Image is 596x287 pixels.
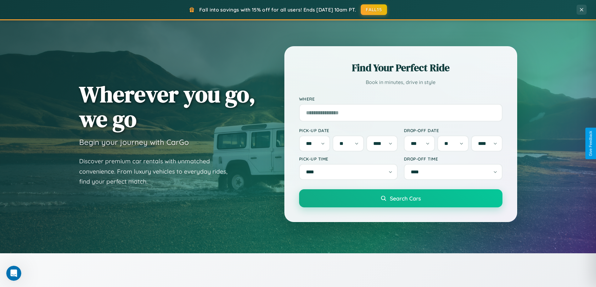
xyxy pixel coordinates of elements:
[299,156,398,161] label: Pick-up Time
[299,189,502,207] button: Search Cars
[79,82,256,131] h1: Wherever you go, we go
[79,137,189,147] h3: Begin your journey with CarGo
[199,7,356,13] span: Fall into savings with 15% off for all users! Ends [DATE] 10am PT.
[6,266,21,281] iframe: Intercom live chat
[299,128,398,133] label: Pick-up Date
[588,131,593,156] div: Give Feedback
[299,96,502,101] label: Where
[299,78,502,87] p: Book in minutes, drive in style
[79,156,236,187] p: Discover premium car rentals with unmatched convenience. From luxury vehicles to everyday rides, ...
[404,128,502,133] label: Drop-off Date
[299,61,502,75] h2: Find Your Perfect Ride
[361,4,387,15] button: FALL15
[390,195,421,202] span: Search Cars
[404,156,502,161] label: Drop-off Time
